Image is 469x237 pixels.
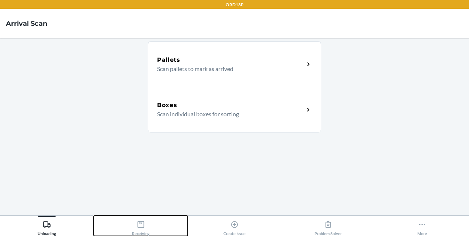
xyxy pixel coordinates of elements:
[315,217,342,236] div: Problem Solver
[157,64,298,73] p: Scan pallets to mark as arrived
[132,217,150,236] div: Receiving
[226,1,244,8] p: ORD13P
[94,216,187,236] button: Receiving
[375,216,469,236] button: More
[281,216,375,236] button: Problem Solver
[188,216,281,236] button: Create Issue
[157,110,298,118] p: Scan individual boxes for sorting
[148,87,321,132] a: BoxesScan individual boxes for sorting
[157,56,180,64] h5: Pallets
[417,217,427,236] div: More
[38,217,56,236] div: Unloading
[148,41,321,87] a: PalletsScan pallets to mark as arrived
[157,101,177,110] h5: Boxes
[223,217,246,236] div: Create Issue
[6,19,47,28] h4: Arrival Scan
